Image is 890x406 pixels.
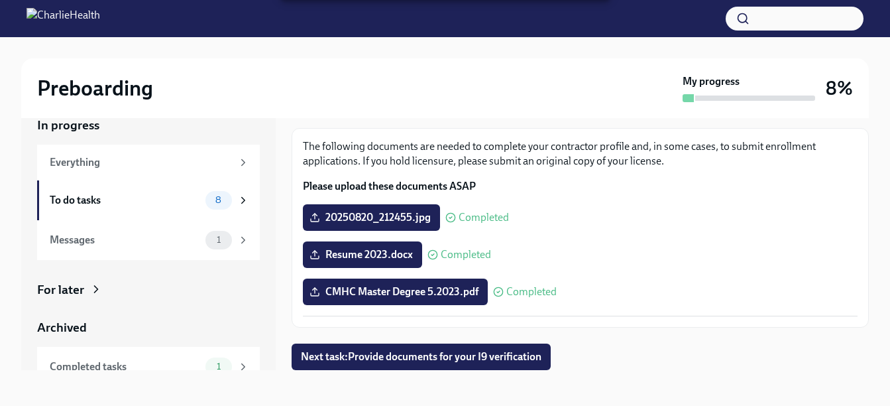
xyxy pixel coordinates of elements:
a: In progress [37,117,260,134]
div: Completed tasks [50,360,200,374]
span: Completed [441,249,491,260]
span: Next task : Provide documents for your I9 verification [301,350,541,364]
span: 20250820_212455.jpg [312,211,431,224]
label: Resume 2023.docx [303,241,422,268]
span: Completed [506,287,557,297]
span: 1 [209,235,229,245]
div: To do tasks [50,193,200,208]
span: Resume 2023.docx [312,248,413,261]
div: For later [37,281,84,299]
div: Everything [50,155,232,170]
a: Completed tasks1 [37,347,260,387]
a: Messages1 [37,220,260,260]
label: CMHC Master Degree 5.2023.pdf [303,279,488,305]
a: Everything [37,145,260,180]
a: For later [37,281,260,299]
strong: Please upload these documents ASAP [303,180,476,192]
button: Next task:Provide documents for your I9 verification [292,344,551,370]
span: CMHC Master Degree 5.2023.pdf [312,285,478,299]
a: To do tasks8 [37,180,260,220]
span: 1 [209,362,229,372]
label: 20250820_212455.jpg [303,204,440,231]
span: Completed [459,212,509,223]
span: 8 [207,195,229,205]
img: CharlieHealth [27,8,100,29]
p: The following documents are needed to complete your contractor profile and, in some cases, to sub... [303,139,858,169]
h3: 8% [826,76,853,100]
strong: My progress [683,74,740,89]
div: Messages [50,233,200,247]
h2: Preboarding [37,75,153,101]
a: Archived [37,319,260,336]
